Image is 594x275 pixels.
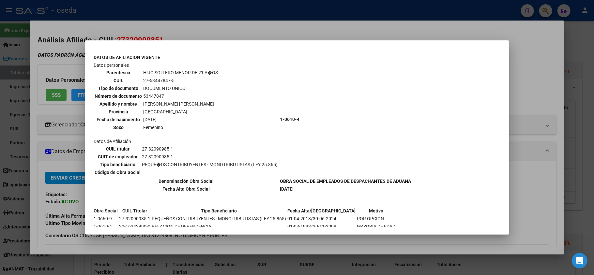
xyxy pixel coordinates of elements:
td: RELACION DE DEPENDENCIA [152,223,287,230]
th: Fecha Alta Obra Social [94,185,279,193]
td: 1-0610-4 [94,223,118,230]
th: Obra Social [94,207,118,214]
td: 27-32090985-1 [119,215,151,222]
th: Tipo de documento [95,85,143,92]
td: 01-03-1998/30-11-2008 [287,223,356,230]
td: 1-0660-9 [94,215,118,222]
td: PEQUE�OS CONTRIBUYENTES - MONOTRIBUTISTAS (LEY 25.865) [142,161,278,168]
td: DOCUMENTO UNICO [143,85,219,92]
td: 27-32090985-1 [142,145,278,152]
th: Fecha Alta/[GEOGRAPHIC_DATA] [287,207,356,214]
td: 27-32090985-1 [142,153,278,160]
td: HIJO SOLTERO MENOR DE 21 A�OS [143,69,219,76]
b: 1-0610-4 [280,117,300,122]
th: Motivo [357,207,396,214]
th: CUIL [95,77,143,84]
th: CUIL titular [95,145,141,152]
iframe: Intercom live chat [572,253,587,268]
td: 01-04-2018/30-06-2024 [287,215,356,222]
th: Parentesco [95,69,143,76]
th: CUIT de empleador [95,153,141,160]
th: Tipo beneficiario [95,161,141,168]
b: DATOS DE AFILIACION VIGENTE [94,55,160,60]
th: Apellido y nombre [95,100,143,108]
td: 20-16243490-0 [119,223,151,230]
td: [GEOGRAPHIC_DATA] [143,108,219,115]
th: Tipo Beneficiario [152,207,287,214]
td: POR OPCION [357,215,396,222]
td: Femenino [143,124,219,131]
td: 53447847 [143,93,219,100]
td: MAYORIA DE EDAD [357,223,396,230]
b: OBRA SOCIAL DE EMPLEADOS DE DESPACHANTES DE ADUANA [280,179,411,184]
td: [DATE] [143,116,219,123]
th: Fecha de nacimiento [95,116,143,123]
b: [DATE] [280,186,294,192]
th: Denominación Obra Social [94,178,279,185]
td: [PERSON_NAME] [PERSON_NAME] [143,100,219,108]
th: Provincia [95,108,143,115]
th: Código de Obra Social [95,169,141,176]
th: CUIL Titular [119,207,151,214]
td: 27-53447847-5 [143,77,219,84]
td: PEQUEÑOS CONTRIBUYENTES - MONOTRIBUTISTAS (LEY 25.865) [152,215,287,222]
th: Sexo [95,124,143,131]
th: Número de documento [95,93,143,100]
td: Datos personales Datos de Afiliación [94,62,279,177]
